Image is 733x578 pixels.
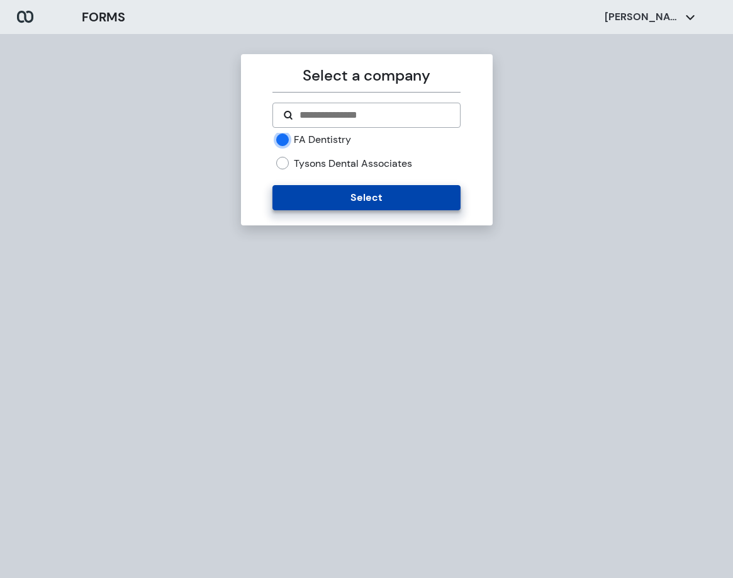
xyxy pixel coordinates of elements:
button: Select [272,185,461,210]
label: Tysons Dental Associates [294,157,412,171]
input: Search [298,108,450,123]
p: [PERSON_NAME] [605,10,680,24]
h3: FORMS [82,8,125,26]
label: FA Dentistry [294,133,351,147]
p: Select a company [272,64,461,87]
